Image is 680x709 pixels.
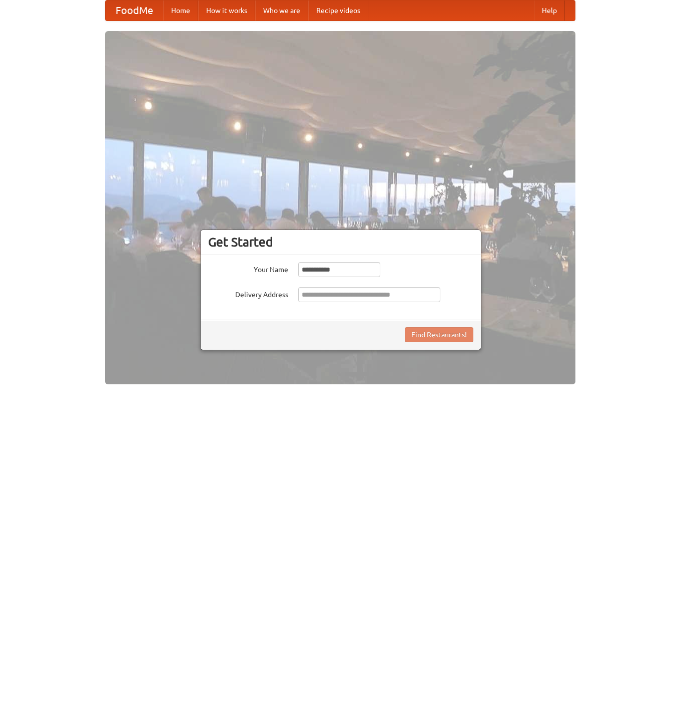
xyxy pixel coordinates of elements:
[163,1,198,21] a: Home
[534,1,565,21] a: Help
[308,1,368,21] a: Recipe videos
[405,327,473,342] button: Find Restaurants!
[106,1,163,21] a: FoodMe
[208,262,288,275] label: Your Name
[198,1,255,21] a: How it works
[208,287,288,300] label: Delivery Address
[208,234,473,250] h3: Get Started
[255,1,308,21] a: Who we are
